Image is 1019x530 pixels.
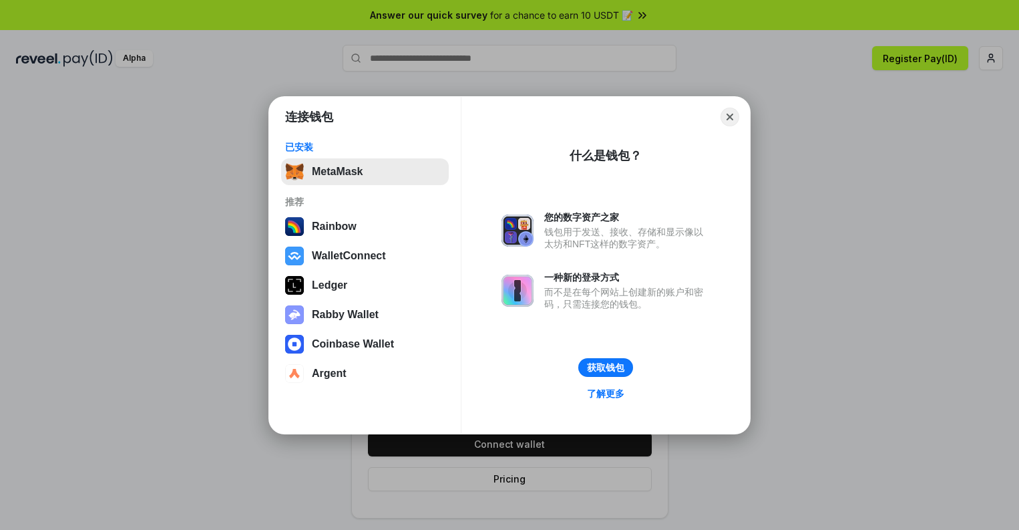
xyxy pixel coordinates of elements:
div: Ledger [312,279,347,291]
button: Rainbow [281,213,449,240]
img: svg+xml,%3Csvg%20xmlns%3D%22http%3A%2F%2Fwww.w3.org%2F2000%2Fsvg%22%20fill%3D%22none%22%20viewBox... [501,215,534,247]
button: Argent [281,360,449,387]
div: 已安装 [285,141,445,153]
div: Rabby Wallet [312,309,379,321]
div: 了解更多 [587,388,624,400]
div: 获取钱包 [587,362,624,374]
img: svg+xml,%3Csvg%20width%3D%2228%22%20height%3D%2228%22%20viewBox%3D%220%200%2028%2028%22%20fill%3D... [285,247,304,265]
div: MetaMask [312,166,363,178]
img: svg+xml,%3Csvg%20xmlns%3D%22http%3A%2F%2Fwww.w3.org%2F2000%2Fsvg%22%20width%3D%2228%22%20height%3... [285,276,304,295]
div: 钱包用于发送、接收、存储和显示像以太坊和NFT这样的数字资产。 [544,226,710,250]
img: svg+xml,%3Csvg%20xmlns%3D%22http%3A%2F%2Fwww.w3.org%2F2000%2Fsvg%22%20fill%3D%22none%22%20viewBox... [285,305,304,324]
div: 推荐 [285,196,445,208]
div: Coinbase Wallet [312,338,394,350]
div: 您的数字资产之家 [544,211,710,223]
div: 而不是在每个网站上创建新的账户和密码，只需连接您的钱包。 [544,286,710,310]
div: 一种新的登录方式 [544,271,710,283]
img: svg+xml,%3Csvg%20width%3D%2228%22%20height%3D%2228%22%20viewBox%3D%220%200%2028%2028%22%20fill%3D... [285,364,304,383]
button: Coinbase Wallet [281,331,449,358]
div: WalletConnect [312,250,386,262]
h1: 连接钱包 [285,109,333,125]
div: 什么是钱包？ [570,148,642,164]
img: svg+xml,%3Csvg%20width%3D%22120%22%20height%3D%22120%22%20viewBox%3D%220%200%20120%20120%22%20fil... [285,217,304,236]
button: 获取钱包 [578,358,633,377]
button: Rabby Wallet [281,301,449,328]
img: svg+xml,%3Csvg%20xmlns%3D%22http%3A%2F%2Fwww.w3.org%2F2000%2Fsvg%22%20fill%3D%22none%22%20viewBox... [501,275,534,307]
div: Rainbow [312,221,357,233]
img: svg+xml,%3Csvg%20width%3D%2228%22%20height%3D%2228%22%20viewBox%3D%220%200%2028%2028%22%20fill%3D... [285,335,304,354]
button: MetaMask [281,158,449,185]
img: svg+xml,%3Csvg%20fill%3D%22none%22%20height%3D%2233%22%20viewBox%3D%220%200%2035%2033%22%20width%... [285,162,304,181]
button: Ledger [281,272,449,299]
button: WalletConnect [281,243,449,269]
button: Close [721,108,739,126]
a: 了解更多 [579,385,632,402]
div: Argent [312,368,347,380]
